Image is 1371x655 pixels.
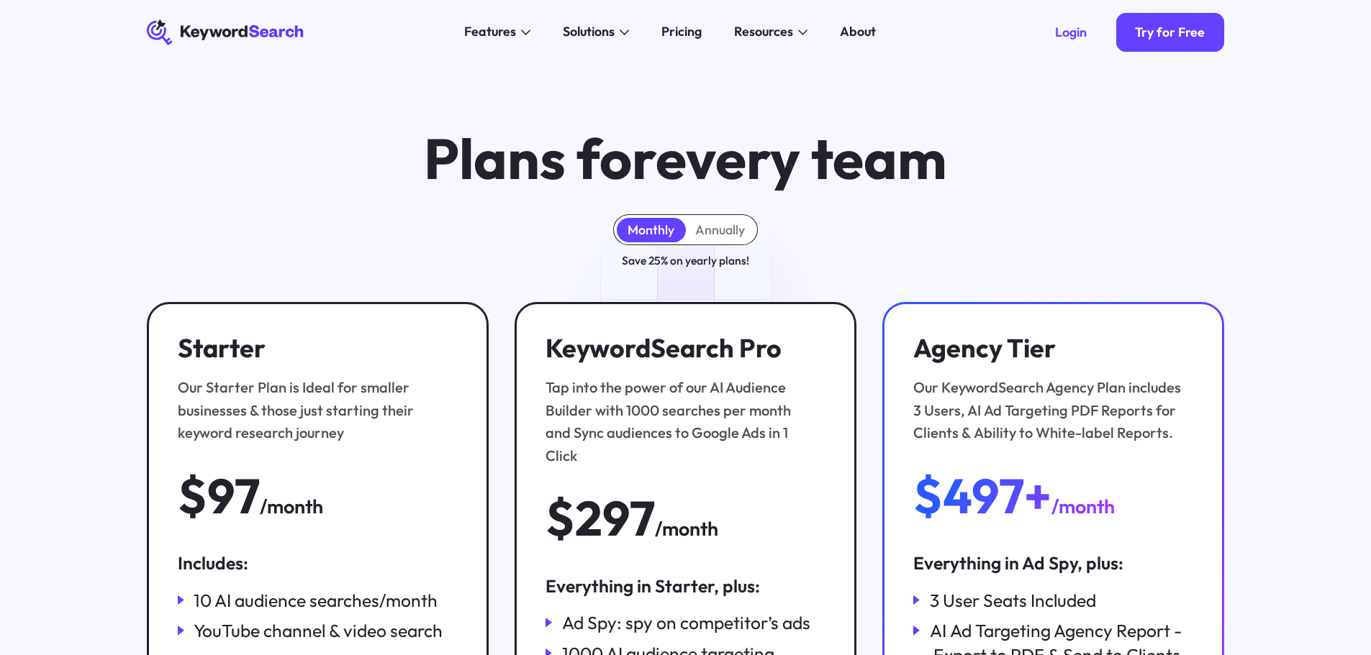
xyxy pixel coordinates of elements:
[913,551,1193,575] div: Everything in Ad Spy, plus:
[546,376,817,467] div: Tap into the power of our AI Audience Builder with 1000 searches per month and Sync audiences to ...
[1116,13,1225,52] a: Try for Free
[1055,24,1087,40] div: Login
[913,376,1185,444] div: Our KeywordSearch Agency Plan includes 3 Users, AI Ad Targeting PDF Reports for Clients & Ability...
[546,574,825,598] div: Everything in Starter, plus:
[913,470,1051,521] div: $497+
[661,22,702,42] div: Pricing
[178,470,260,521] div: $97
[930,588,1096,613] div: 3 User Seats Included
[546,493,655,544] div: $297
[546,333,817,364] h3: KeywordSearch Pro
[178,551,458,575] div: Includes:
[622,252,749,270] div: Save 25% on yearly plans!
[1051,492,1115,522] div: /month
[840,22,876,42] div: About
[194,588,438,613] div: 10 AI audience searches/month
[913,333,1185,364] h3: Agency Tier
[628,222,674,238] div: Monthly
[178,333,449,364] h3: Starter
[652,19,712,45] a: Pricing
[260,492,323,522] div: /month
[178,376,449,444] div: Our Starter Plan is Ideal for smaller businesses & those just starting their keyword research jou...
[563,22,615,42] div: Solutions
[464,22,516,42] div: Features
[695,222,745,238] div: Annually
[1135,24,1205,40] div: Try for Free
[194,618,443,643] div: YouTube channel & video search
[734,22,793,42] div: Resources
[831,19,886,45] a: About
[1036,13,1106,52] a: Login
[424,129,947,188] h1: Plans for
[655,514,718,544] div: /month
[656,123,947,193] span: every team
[562,610,810,635] div: Ad Spy: spy on competitor’s ads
